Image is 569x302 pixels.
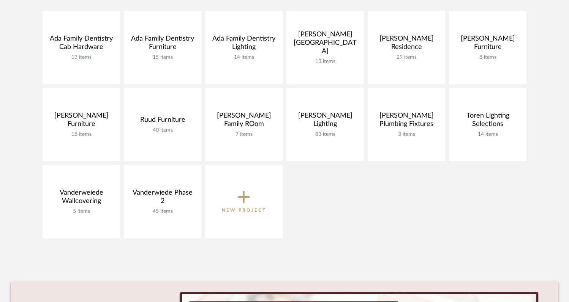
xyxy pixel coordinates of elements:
[49,54,114,61] div: 13 items
[211,35,277,54] div: Ada Family Dentistry Lighting
[49,208,114,215] div: 5 items
[49,35,114,54] div: Ada Family Dentistry Cab Hardware
[130,54,195,61] div: 15 items
[130,35,195,54] div: Ada Family Dentistry Furniture
[455,54,520,61] div: 8 items
[455,35,520,54] div: [PERSON_NAME] Furniture
[374,35,439,54] div: [PERSON_NAME] Residence
[130,116,195,127] div: Ruud Furniture
[292,30,358,58] div: [PERSON_NAME] [GEOGRAPHIC_DATA]
[130,208,195,215] div: 45 items
[49,189,114,208] div: Vanderweiede Wallcovering
[374,112,439,131] div: [PERSON_NAME] Plumbing Fixtures
[374,131,439,138] div: 3 items
[455,131,520,138] div: 14 items
[222,206,266,214] p: New Project
[49,112,114,131] div: [PERSON_NAME] Furniture
[211,131,277,138] div: 7 items
[292,112,358,131] div: [PERSON_NAME] Lighting
[49,131,114,138] div: 18 items
[211,54,277,61] div: 14 items
[292,131,358,138] div: 83 items
[130,189,195,208] div: Vanderwiede Phase 2
[455,112,520,131] div: Toren Lighting Selections
[211,112,277,131] div: [PERSON_NAME] Family ROom
[130,127,195,134] div: 40 items
[374,54,439,61] div: 29 items
[205,165,283,238] button: New Project
[292,58,358,65] div: 13 items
